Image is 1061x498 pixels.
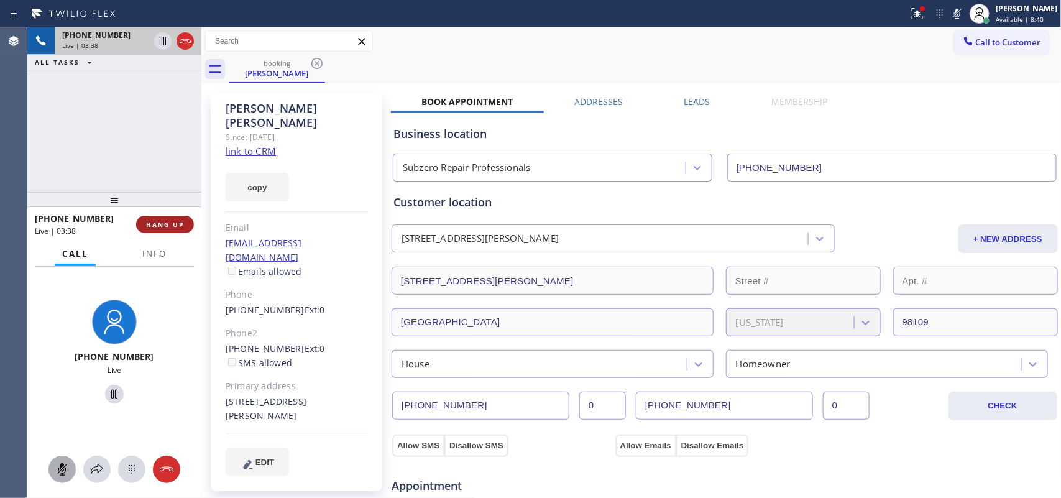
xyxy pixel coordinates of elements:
[105,385,124,403] button: Hold Customer
[226,343,305,354] a: [PHONE_NUMBER]
[35,213,114,224] span: [PHONE_NUMBER]
[118,456,145,483] button: Open dialpad
[948,392,1057,420] button: CHECK
[177,32,194,50] button: Hang up
[226,448,289,476] button: EDIT
[27,55,104,70] button: ALL TASKS
[62,41,98,50] span: Live | 03:38
[954,30,1049,54] button: Call to Customer
[226,379,368,394] div: Primary address
[83,456,111,483] button: Open directory
[228,267,236,275] input: Emails allowed
[676,435,749,457] button: Disallow Emails
[226,326,368,341] div: Phone2
[736,357,791,371] div: Homeowner
[636,392,813,420] input: Phone Number 2
[948,5,966,22] button: Mute
[893,308,1058,336] input: ZIP
[684,96,710,108] label: Leads
[444,435,508,457] button: Disallow SMS
[392,477,612,494] span: Appointment
[226,395,368,423] div: [STREET_ADDRESS][PERSON_NAME]
[893,267,1058,295] input: Apt. #
[392,392,569,420] input: Phone Number
[135,242,174,266] button: Info
[226,221,368,235] div: Email
[230,58,324,68] div: booking
[393,126,1056,142] div: Business location
[226,304,305,316] a: [PHONE_NUMBER]
[958,224,1058,253] button: + NEW ADDRESS
[48,456,76,483] button: Mute
[108,365,121,376] span: Live
[206,31,372,51] input: Search
[226,265,302,277] label: Emails allowed
[226,357,292,369] label: SMS allowed
[392,267,714,295] input: Address
[823,392,870,420] input: Ext. 2
[35,58,80,67] span: ALL TASKS
[146,220,184,229] span: HANG UP
[226,101,368,130] div: [PERSON_NAME] [PERSON_NAME]
[153,456,180,483] button: Hang up
[62,30,131,40] span: [PHONE_NUMBER]
[226,145,276,157] a: link to CRM
[230,55,324,82] div: Karen Lonergan
[615,435,676,457] button: Allow Emails
[392,308,714,336] input: City
[976,37,1041,48] span: Call to Customer
[726,267,881,295] input: Street #
[305,304,325,316] span: Ext: 0
[35,226,76,236] span: Live | 03:38
[230,68,324,79] div: [PERSON_NAME]
[228,358,236,366] input: SMS allowed
[75,351,154,362] span: [PHONE_NUMBER]
[136,216,194,233] button: HANG UP
[574,96,623,108] label: Addresses
[402,232,559,246] div: [STREET_ADDRESS][PERSON_NAME]
[142,248,167,259] span: Info
[393,194,1056,211] div: Customer location
[421,96,513,108] label: Book Appointment
[55,242,96,266] button: Call
[226,130,368,144] div: Since: [DATE]
[579,392,626,420] input: Ext.
[226,173,289,201] button: copy
[727,154,1057,182] input: Phone Number
[305,343,325,354] span: Ext: 0
[154,32,172,50] button: Hold Customer
[392,435,444,457] button: Allow SMS
[996,3,1057,14] div: [PERSON_NAME]
[226,288,368,302] div: Phone
[62,248,88,259] span: Call
[403,161,531,175] div: Subzero Repair Professionals
[996,15,1044,24] span: Available | 8:40
[255,458,274,467] span: EDIT
[771,96,827,108] label: Membership
[226,237,301,263] a: [EMAIL_ADDRESS][DOMAIN_NAME]
[402,357,429,371] div: House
